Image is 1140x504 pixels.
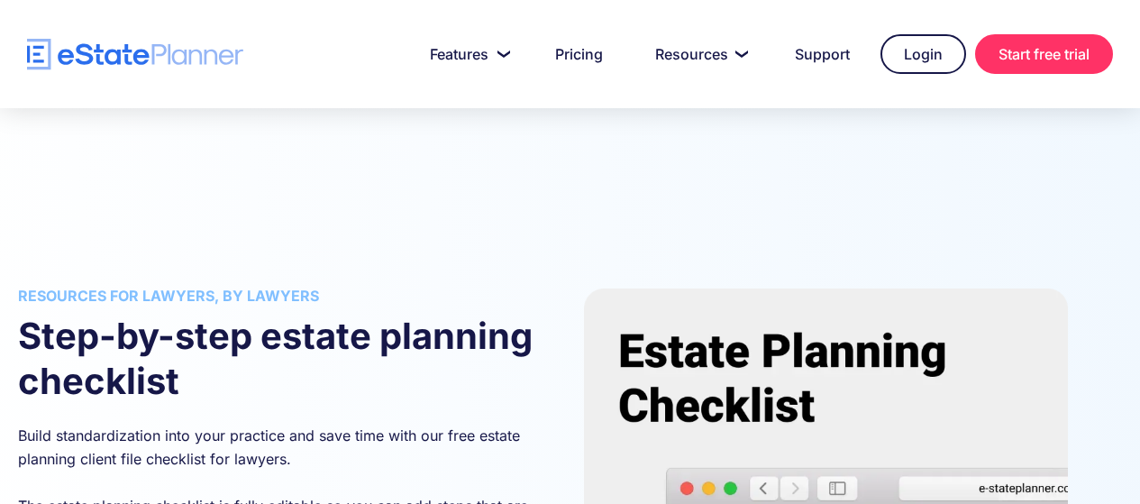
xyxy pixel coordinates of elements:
[880,34,966,74] a: Login
[534,36,625,72] a: Pricing
[634,36,764,72] a: Resources
[773,36,871,72] a: Support
[18,314,557,404] h2: Step-by-step estate planning checklist
[975,34,1113,74] a: Start free trial
[27,39,243,70] a: home
[408,36,524,72] a: Features
[18,289,557,303] h3: Resources for lawyers, by lawyers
